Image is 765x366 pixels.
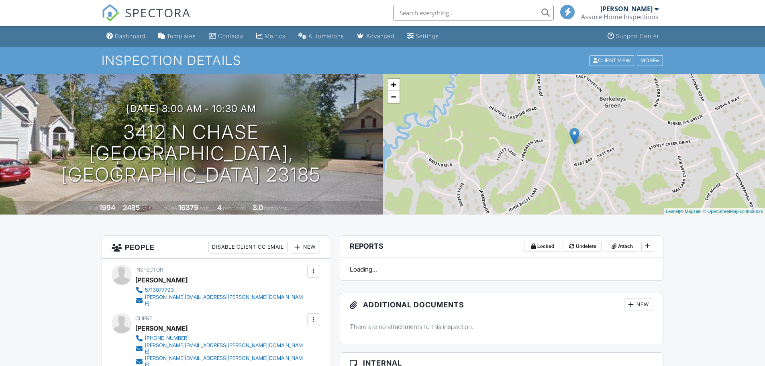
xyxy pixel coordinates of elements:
[680,209,702,214] a: © MapTiler
[135,274,188,286] div: [PERSON_NAME]
[89,205,98,211] span: Built
[388,91,400,103] a: Zoom out
[103,29,149,44] a: Dashboard
[155,29,199,44] a: Templates
[604,29,662,44] a: Support Center
[590,55,634,66] div: Client View
[295,29,347,44] a: Automations (Basic)
[99,203,115,212] div: 1994
[354,29,398,44] a: Advanced
[637,55,663,66] div: More
[253,203,263,212] div: 3.0
[145,342,305,355] div: [PERSON_NAME][EMAIL_ADDRESS][PERSON_NAME][DOMAIN_NAME]
[126,103,256,114] h3: [DATE] 8:00 am - 10:30 am
[616,33,659,39] div: Support Center
[265,33,286,39] div: Metrics
[206,29,247,44] a: Contacts
[145,335,189,341] div: [PHONE_NUMBER]
[115,33,145,39] div: Dashboard
[264,205,287,211] span: bathrooms
[178,203,198,212] div: 16379
[135,267,163,273] span: Inspector
[13,122,370,185] h1: 3412 N Chase [GEOGRAPHIC_DATA], [GEOGRAPHIC_DATA] 23185
[200,205,210,211] span: sq.ft.
[160,205,177,211] span: Lot Size
[208,241,288,254] div: Disable Client CC Email
[102,53,664,67] h1: Inspection Details
[135,294,305,307] a: [PERSON_NAME][EMAIL_ADDRESS][PERSON_NAME][DOMAIN_NAME]
[291,241,320,254] div: New
[102,4,119,22] img: The Best Home Inspection Software - Spectora
[135,322,188,334] div: [PERSON_NAME]
[135,315,153,321] span: Client
[167,33,196,39] div: Templates
[589,57,636,63] a: Client View
[135,334,305,342] a: [PHONE_NUMBER]
[340,293,663,316] h3: Additional Documents
[123,203,140,212] div: 2485
[581,13,659,21] div: Assure Home Inspections
[404,29,442,44] a: Settings
[664,208,765,215] div: |
[703,209,763,214] a: © OpenStreetMap contributors
[666,209,679,214] a: Leaflet
[145,287,174,293] div: 5713077793
[141,205,153,211] span: sq. ft.
[125,4,191,21] span: SPECTORA
[253,29,289,44] a: Metrics
[135,286,305,294] a: 5713077793
[102,236,330,259] h3: People
[145,294,305,307] div: [PERSON_NAME][EMAIL_ADDRESS][PERSON_NAME][DOMAIN_NAME]
[217,203,222,212] div: 4
[308,33,344,39] div: Automations
[102,11,191,28] a: SPECTORA
[350,322,654,331] p: There are no attachments to this inspection.
[218,33,243,39] div: Contacts
[624,298,653,311] div: New
[388,79,400,91] a: Zoom in
[600,5,653,13] div: [PERSON_NAME]
[135,342,305,355] a: [PERSON_NAME][EMAIL_ADDRESS][PERSON_NAME][DOMAIN_NAME]
[223,205,245,211] span: bedrooms
[416,33,439,39] div: Settings
[393,5,554,21] input: Search everything...
[366,33,394,39] div: Advanced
